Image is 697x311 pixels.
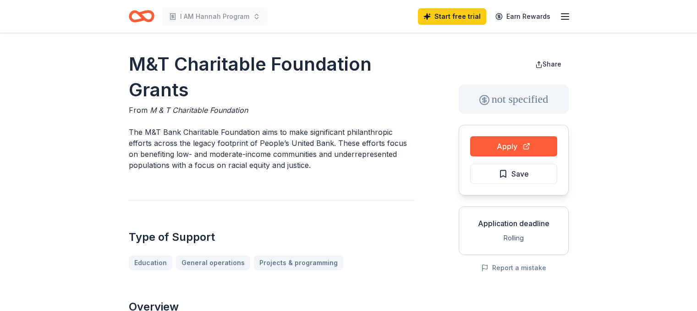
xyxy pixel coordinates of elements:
a: Start free trial [418,8,486,25]
p: The M&T Bank Charitable Foundation aims to make significant philanthropic efforts across the lega... [129,127,415,171]
a: Earn Rewards [490,8,556,25]
span: Share [543,60,561,68]
h1: M&T Charitable Foundation Grants [129,51,415,103]
div: not specified [459,84,569,114]
a: Home [129,6,154,27]
a: General operations [176,255,250,270]
button: I AM Hannah Program [162,7,268,26]
button: Report a mistake [481,262,546,273]
span: I AM Hannah Program [180,11,249,22]
a: Education [129,255,172,270]
h2: Type of Support [129,230,415,244]
div: Application deadline [466,218,561,229]
span: Save [511,168,529,180]
span: M & T Charitable Foundation [150,106,248,115]
button: Save [470,164,557,184]
a: Projects & programming [254,255,343,270]
div: Rolling [466,233,561,244]
div: From [129,105,415,116]
button: Apply [470,136,557,156]
button: Share [528,55,569,73]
